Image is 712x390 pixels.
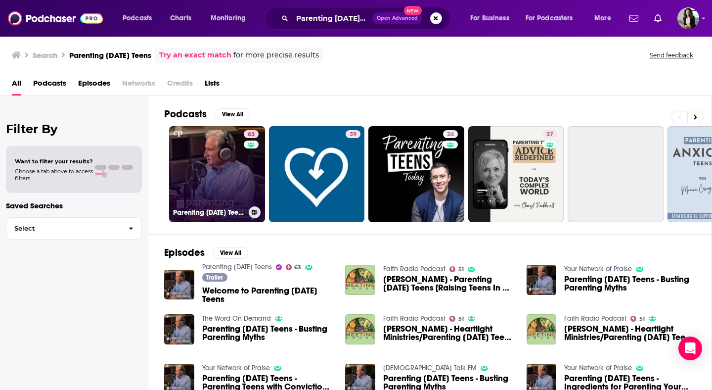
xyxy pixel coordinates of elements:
[202,325,334,341] span: Parenting [DATE] Teens - Busting Parenting Myths
[564,314,626,323] a: Faith Radio Podcast
[215,108,250,120] button: View All
[206,275,223,281] span: Trailer
[169,126,265,222] a: 63Parenting [DATE] Teens
[159,49,231,61] a: Try an exact match
[383,275,515,292] span: [PERSON_NAME] - Parenting [DATE] Teens {Raising Teens In A Contrary Culture}
[233,49,319,61] span: for more precise results
[12,75,21,96] a: All
[677,7,699,29] button: Show profile menu
[205,75,220,96] a: Lists
[650,10,666,27] a: Show notifications dropdown
[594,11,611,25] span: More
[202,314,271,323] a: The Word On Demand
[458,317,464,321] span: 51
[164,108,250,120] a: PodcastsView All
[526,11,573,25] span: For Podcasters
[677,7,699,29] img: User Profile
[564,265,632,273] a: Your Network of Praise
[625,10,642,27] a: Show notifications dropdown
[527,265,557,295] img: Parenting Today's Teens - Busting Parenting Myths
[383,364,477,372] a: Christian Talk FM
[647,51,696,59] button: Send feedback
[167,75,193,96] span: Credits
[269,126,365,222] a: 39
[458,267,464,272] span: 51
[564,275,696,292] span: Parenting [DATE] Teens - Busting Parenting Myths
[677,7,699,29] span: Logged in as ElizabethCole
[564,364,632,372] a: Your Network of Praise
[211,11,246,25] span: Monitoring
[404,6,422,15] span: New
[78,75,110,96] span: Episodes
[164,246,248,259] a: EpisodesView All
[470,11,509,25] span: For Business
[346,130,360,138] a: 39
[8,9,103,28] img: Podchaser - Follow, Share and Rate Podcasts
[449,316,464,322] a: 51
[564,325,696,341] span: [PERSON_NAME] - Heartlight Ministries/Parenting [DATE] Teens {Where's Stitch?}
[164,10,197,26] a: Charts
[383,314,445,323] a: Faith Radio Podcast
[170,11,191,25] span: Charts
[630,316,645,322] a: 51
[294,265,301,270] span: 63
[6,122,142,136] h2: Filter By
[6,217,142,240] button: Select
[383,325,515,341] span: [PERSON_NAME] - Heartlight Ministries/Parenting [DATE] Teens {Where's Stitch?}
[587,10,623,26] button: open menu
[377,16,418,21] span: Open Advanced
[447,130,454,140] span: 24
[463,10,522,26] button: open menu
[33,75,66,96] a: Podcasts
[383,325,515,341] a: Gregston, Mark - Heartlight Ministries/Parenting Today's Teens {Where's Stitch?}
[368,126,464,222] a: 24
[164,246,205,259] h2: Episodes
[6,201,142,210] p: Saved Searches
[527,314,557,344] img: Gregston, Mark - Heartlight Ministries/Parenting Today's Teens {Where's Stitch?}
[116,10,165,26] button: open menu
[202,287,334,303] a: Welcome to Parenting Today's Teens
[202,287,334,303] span: Welcome to Parenting [DATE] Teens
[6,225,121,232] span: Select
[248,130,255,140] span: 63
[164,270,194,300] img: Welcome to Parenting Today's Teens
[202,364,270,372] a: Your Network of Praise
[292,10,372,26] input: Search podcasts, credits, & more...
[564,275,696,292] a: Parenting Today's Teens - Busting Parenting Myths
[15,158,93,165] span: Want to filter your results?
[443,130,458,138] a: 24
[468,126,564,222] a: 37
[372,12,422,24] button: Open AdvancedNew
[350,130,356,140] span: 39
[449,266,464,272] a: 51
[164,314,194,344] img: Parenting Today's Teens - Busting Parenting Myths
[564,325,696,341] a: Gregston, Mark - Heartlight Ministries/Parenting Today's Teens {Where's Stitch?}
[286,264,302,270] a: 63
[244,130,259,138] a: 63
[15,168,93,182] span: Choose a tab above to access filters.
[639,317,645,321] span: 51
[202,325,334,341] a: Parenting Today's Teens - Busting Parenting Myths
[519,10,587,26] button: open menu
[383,275,515,292] a: Gregston, Mark - Parenting Today's Teens {Raising Teens In A Contrary Culture}
[345,265,375,295] img: Gregston, Mark - Parenting Today's Teens {Raising Teens In A Contrary Culture}
[678,337,702,360] div: Open Intercom Messenger
[213,247,248,259] button: View All
[69,50,151,60] h3: Parenting [DATE] Teens
[383,265,445,273] a: Faith Radio Podcast
[345,314,375,344] img: Gregston, Mark - Heartlight Ministries/Parenting Today's Teens {Where's Stitch?}
[122,75,155,96] span: Networks
[202,263,272,271] a: Parenting Today's Teens
[546,130,553,140] span: 37
[204,10,259,26] button: open menu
